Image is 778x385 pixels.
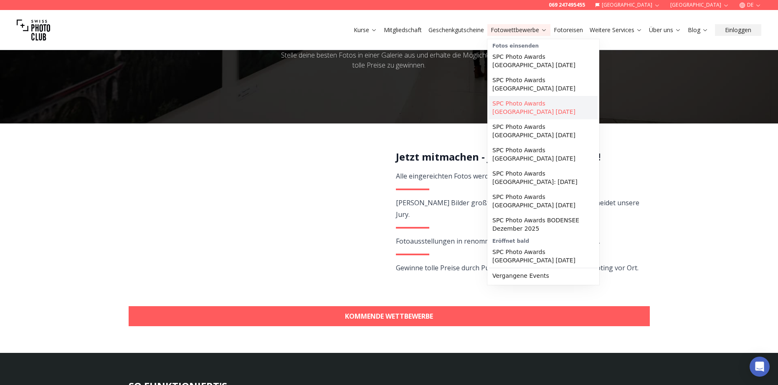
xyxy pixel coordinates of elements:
a: SPC Photo Awards [GEOGRAPHIC_DATA]: [DATE] [489,166,598,189]
a: KOMMENDE WETTBEWERBE [129,306,650,326]
span: [PERSON_NAME] Bilder großformatig ausgestellt werden, entscheidet unsere Jury. [396,198,639,219]
button: Weitere Services [586,24,646,36]
div: Stelle deine besten Fotos in einer Galerie aus und erhalte die Möglichkeit, tolle Preise zu gewin... [276,50,503,70]
a: SPC Photo Awards BODENSEE Dezember 2025 [489,213,598,236]
a: Fotowettbewerbe [491,26,547,34]
div: Fotos einsenden [489,41,598,49]
button: Fotowettbewerbe [487,24,550,36]
a: SPC Photo Awards [GEOGRAPHIC_DATA] [DATE] [489,49,598,73]
span: Fotoausstellungen in renommierten Galerien, mitten in der Stadt. [396,237,600,246]
span: Alle eingereichten Fotos werden gedruckt & ausgestellt. [396,171,570,181]
a: 069 247495455 [549,2,585,8]
a: SPC Photo Awards [GEOGRAPHIC_DATA] [DATE] [489,244,598,268]
a: SPC Photo Awards [GEOGRAPHIC_DATA] [DATE] [489,73,598,96]
img: Swiss photo club [17,13,50,47]
button: Einloggen [715,24,761,36]
a: Vergangene Events [489,268,598,283]
a: Blog [688,26,708,34]
a: SPC Photo Awards [GEOGRAPHIC_DATA] [DATE] [489,119,598,143]
button: Blog [684,24,712,36]
button: Mitgliedschaft [380,24,425,36]
a: Weitere Services [590,26,642,34]
a: Über uns [649,26,681,34]
a: Geschenkgutscheine [428,26,484,34]
a: SPC Photo Awards [GEOGRAPHIC_DATA] [DATE] [489,189,598,213]
a: Kurse [354,26,377,34]
button: Fotoreisen [550,24,586,36]
a: SPC Photo Awards [GEOGRAPHIC_DATA] [DATE] [489,96,598,119]
a: SPC Photo Awards [GEOGRAPHIC_DATA] [DATE] [489,143,598,166]
span: Gewinne tolle Preise durch Publikumsabstimmungen und Jury-Voting vor Ort. [396,263,639,272]
button: Über uns [646,24,684,36]
button: Kurse [350,24,380,36]
button: Geschenkgutscheine [425,24,487,36]
a: Mitgliedschaft [384,26,422,34]
a: Fotoreisen [554,26,583,34]
h2: Jetzt mitmachen - jeder darf teilnehmen! [396,150,640,164]
div: Eröffnet bald [489,236,598,244]
div: Open Intercom Messenger [750,357,770,377]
